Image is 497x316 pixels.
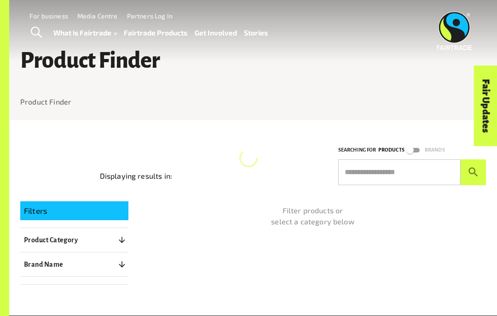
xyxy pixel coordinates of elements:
[338,146,376,154] p: Searching for
[20,232,128,248] button: Product Category
[195,26,237,39] a: Get Involved
[20,96,486,107] nav: breadcrumb
[77,12,118,20] a: Media Centre
[139,205,486,227] p: Filter products or select a category below
[127,12,173,20] a: Partners Log In
[124,26,187,39] a: Fairtrade Products
[25,21,47,44] a: Toggle Search
[24,205,125,217] p: Filters
[378,146,405,154] p: Products
[29,12,68,20] a: For business
[100,170,172,181] p: Displaying results in:
[20,97,71,106] a: Product Finder
[437,12,472,50] img: Fairtrade Australia New Zealand logo
[24,234,78,246] p: Product Category
[24,259,64,270] p: Brand Name
[425,146,445,154] p: Brands
[244,26,268,39] a: Stories
[20,256,128,273] button: Brand Name
[53,26,117,39] a: What is Fairtrade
